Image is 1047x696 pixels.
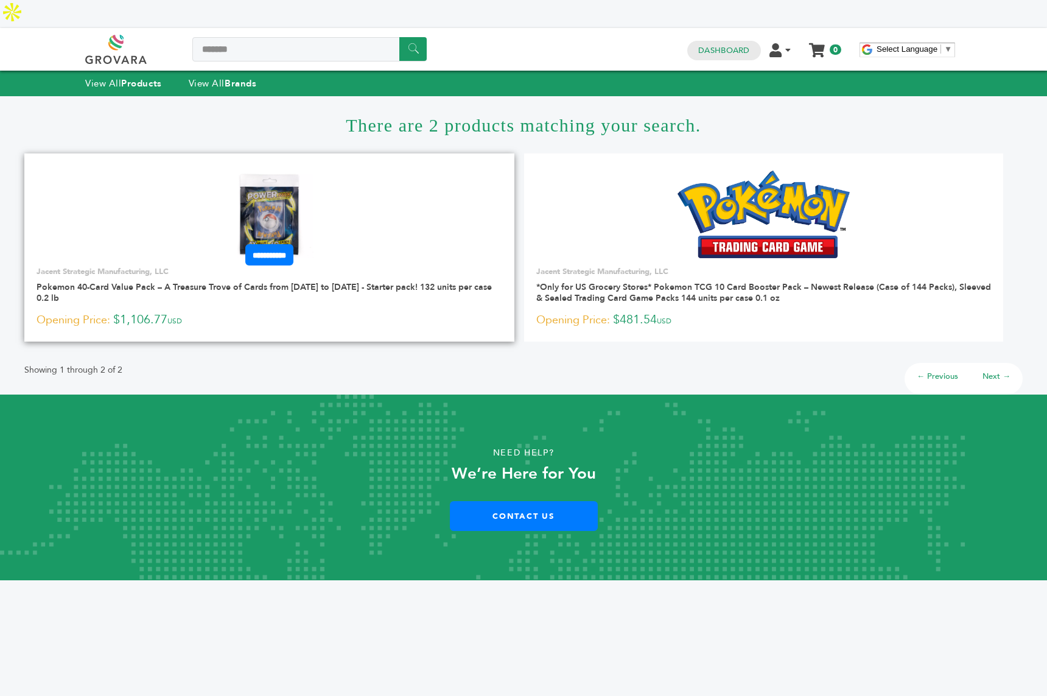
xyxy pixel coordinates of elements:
[37,266,502,277] p: Jacent Strategic Manufacturing, LLC
[121,77,161,90] strong: Products
[37,281,492,304] a: Pokemon 40-Card Value Pack – A Treasure Trove of Cards from [DATE] to [DATE] - Starter pack! 132 ...
[85,77,162,90] a: View AllProducts
[225,77,256,90] strong: Brands
[450,501,598,531] a: Contact Us
[536,281,991,304] a: *Only for US Grocery Stores* Pokemon TCG 10 Card Booster Pack – Newest Release (Case of 144 Packs...
[225,170,313,259] img: Pokemon 40-Card Value Pack – A Treasure Trove of Cards from 1996 to 2024 - Starter pack! 132 unit...
[24,96,1023,153] h1: There are 2 products matching your search.
[167,316,182,326] span: USD
[698,45,749,56] a: Dashboard
[37,312,110,328] span: Opening Price:
[192,37,427,62] input: Search a product or brand...
[536,311,992,329] p: $481.54
[452,463,596,485] strong: We’re Here for You
[536,312,610,328] span: Opening Price:
[917,371,958,382] a: ← Previous
[678,170,850,258] img: *Only for US Grocery Stores* Pokemon TCG 10 Card Booster Pack – Newest Release (Case of 144 Packs...
[536,266,992,277] p: Jacent Strategic Manufacturing, LLC
[810,39,824,52] a: My Cart
[944,44,952,54] span: ▼
[877,44,952,54] a: Select Language​
[37,311,502,329] p: $1,106.77
[189,77,257,90] a: View AllBrands
[982,371,1010,382] a: Next →
[52,444,995,462] p: Need Help?
[877,44,937,54] span: Select Language
[24,363,122,378] p: Showing 1 through 2 of 2
[830,44,841,55] span: 0
[657,316,671,326] span: USD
